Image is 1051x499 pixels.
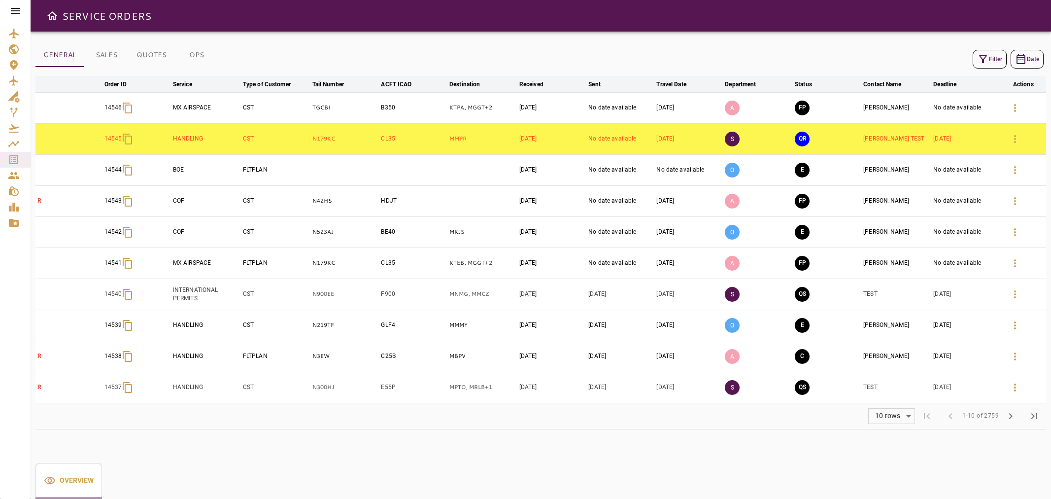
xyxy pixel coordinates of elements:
span: Service [173,78,205,90]
div: basic tabs example [35,43,219,67]
p: R [37,352,101,360]
td: COF [171,185,241,216]
td: [PERSON_NAME] [861,92,931,123]
td: [PERSON_NAME] [861,216,931,248]
p: N179KC [312,135,377,143]
td: HANDLING [171,372,241,403]
p: O [725,225,740,240]
td: [DATE] [517,123,586,154]
p: MNMG, MMCZ [449,290,515,298]
p: N179KC [312,259,377,267]
td: [DATE] [586,279,654,310]
span: Received [519,78,556,90]
td: [DATE] [517,248,586,279]
td: CL35 [379,248,447,279]
td: CST [241,279,310,310]
div: Received [519,78,543,90]
p: N3EW [312,352,377,360]
td: HANDLING [171,123,241,154]
span: ACFT ICAO [381,78,424,90]
div: Deadline [933,78,956,90]
span: Next Page [999,404,1022,428]
td: COF [171,216,241,248]
td: CST [241,123,310,154]
button: FINAL PREPARATION [795,256,810,271]
td: [DATE] [654,92,723,123]
p: N523AJ [312,228,377,236]
td: [DATE] [654,216,723,248]
td: [DATE] [586,341,654,372]
button: Details [1003,96,1027,120]
td: [DATE] [517,216,586,248]
button: Details [1003,158,1027,182]
p: MPTO, MRLB, MGGT [449,383,515,392]
td: BOE [171,154,241,185]
td: [DATE] [517,154,586,185]
button: Details [1003,220,1027,244]
button: Details [1003,127,1027,151]
td: [DATE] [931,279,1000,310]
td: No date available [586,185,654,216]
td: No date available [586,123,654,154]
span: 1-10 of 2759 [962,411,999,421]
button: Details [1003,314,1027,337]
button: Details [1003,345,1027,368]
td: No date available [586,92,654,123]
h6: SERVICE ORDERS [62,8,151,24]
p: 14543 [104,197,122,205]
div: Destination [449,78,480,90]
td: [DATE] [931,372,1000,403]
td: B350 [379,92,447,123]
button: Open drawer [42,6,62,26]
td: [PERSON_NAME] [861,310,931,341]
p: R [37,197,101,205]
p: KTPA, MGGT, KTMB, KLRD [449,104,515,112]
td: [DATE] [654,279,723,310]
td: [PERSON_NAME] [861,341,931,372]
td: [DATE] [586,310,654,341]
td: MX AIRSPACE [171,92,241,123]
td: MX AIRSPACE [171,248,241,279]
button: CLOSED [795,349,810,364]
span: First Page [915,404,939,428]
span: Travel Date [656,78,699,90]
p: 14541 [104,259,122,267]
td: [DATE] [517,341,586,372]
p: MMMY [449,321,515,329]
button: FINAL PREPARATION [795,101,810,115]
p: A [725,101,740,115]
p: S [725,380,740,395]
button: QUOTE SENT [795,287,810,302]
p: KTEB, MGGT, KTEB, MGGT [449,259,515,267]
button: QUOTES [129,43,174,67]
td: CST [241,310,310,341]
td: No date available [931,248,1000,279]
div: Contact Name [863,78,901,90]
button: QUOTE REQUESTED [795,132,810,146]
p: R [37,383,101,392]
div: 10 rows [873,412,903,420]
td: F900 [379,279,447,310]
div: Department [725,78,756,90]
p: A [725,349,740,364]
p: S [725,132,740,146]
td: No date available [586,248,654,279]
td: FLTPLAN [241,248,310,279]
span: Destination [449,78,493,90]
p: 14540 [104,290,122,298]
td: [PERSON_NAME] TEST [861,123,931,154]
button: Details [1003,283,1027,306]
td: FLTPLAN [241,341,310,372]
span: last_page [1028,410,1040,422]
p: 14542 [104,228,122,236]
p: N219TF [312,321,377,329]
button: GENERAL [35,43,84,67]
td: [PERSON_NAME] [861,185,931,216]
td: No date available [931,216,1000,248]
span: chevron_right [1005,410,1017,422]
p: O [725,318,740,333]
p: TGCBI [312,104,377,112]
td: BE40 [379,216,447,248]
span: Contact Name [863,78,914,90]
td: [DATE] [517,185,586,216]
